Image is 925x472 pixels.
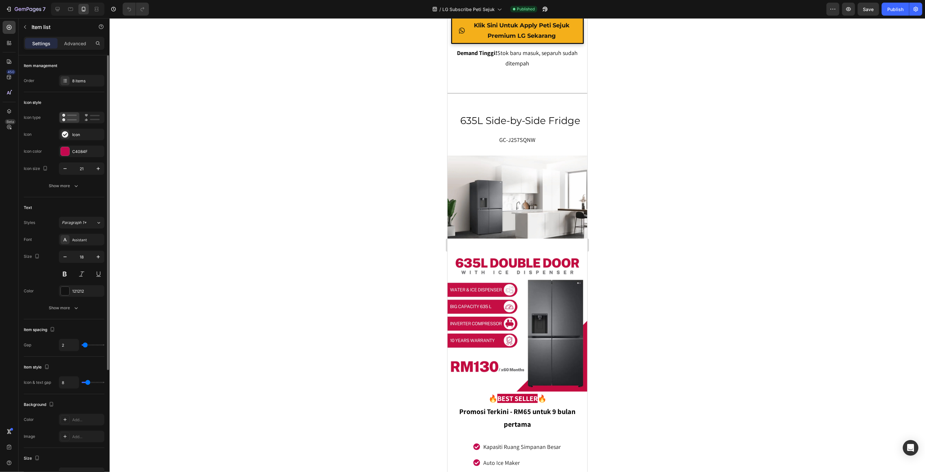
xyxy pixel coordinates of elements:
[24,100,41,105] div: Icon style
[72,132,103,138] div: Icon
[24,326,56,334] div: Item spacing
[439,6,441,13] span: /
[36,424,114,433] p: Kapasiti Ruang Simpanan Besar
[72,434,103,440] div: Add...
[24,63,57,69] div: Item management
[36,440,114,449] p: Auto Ice Maker
[72,237,103,243] div: Assistant
[442,6,495,13] span: LG Subscribe Peti Sejuk
[5,119,16,124] div: Beta
[3,3,48,16] button: 7
[24,180,104,192] button: Show more
[882,3,909,16] button: Publish
[24,132,32,137] div: Icon
[90,376,99,385] strong: 🔥
[24,342,31,348] div: Gap
[863,7,874,12] span: Save
[49,183,79,189] div: Show more
[72,78,103,84] div: 8 items
[50,376,90,385] strong: BEST SELLER
[24,434,35,439] div: Image
[24,400,55,409] div: Background
[1,387,139,413] p: Promosi Terkini - RM65 untuk 9 bulan pertama
[887,6,904,13] div: Publish
[59,377,79,388] input: Auto
[24,252,41,261] div: Size
[72,149,103,155] div: C4084F
[24,205,32,211] div: Text
[24,78,34,84] div: Order
[24,302,104,314] button: Show more
[20,2,129,23] p: Klik Sini Untuk Apply Peti Sejuk Premium LG Sekarang
[24,363,51,372] div: Item style
[32,40,50,47] p: Settings
[448,18,587,472] iframe: Design area
[62,220,87,226] span: Paragraph 1*
[43,5,46,13] p: 7
[24,115,41,120] div: Icon type
[24,417,34,423] div: Color
[59,217,104,229] button: Paragraph 1*
[49,305,79,311] div: Show more
[64,40,86,47] p: Advanced
[24,220,35,226] div: Styles
[72,288,103,294] div: 121212
[7,30,133,51] p: Stok baru masuk, separuh sudah ditempah
[24,380,51,385] div: Icon & text gap
[858,3,879,16] button: Save
[1,117,139,127] p: GC-J257SQNW
[517,6,535,12] span: Published
[24,288,34,294] div: Color
[24,454,41,463] div: Size
[6,69,16,75] div: 450
[7,95,139,109] h2: 635L Side-by-Side Fridge
[123,3,149,16] div: Undo/Redo
[41,376,50,385] strong: 🔥
[72,417,103,423] div: Add...
[24,237,32,243] div: Font
[59,339,79,351] input: Auto
[10,31,50,38] strong: Demand Tinggi!
[24,164,49,173] div: Icon size
[32,23,87,31] p: Item list
[24,148,42,154] div: Icon color
[903,440,918,456] div: Open Intercom Messenger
